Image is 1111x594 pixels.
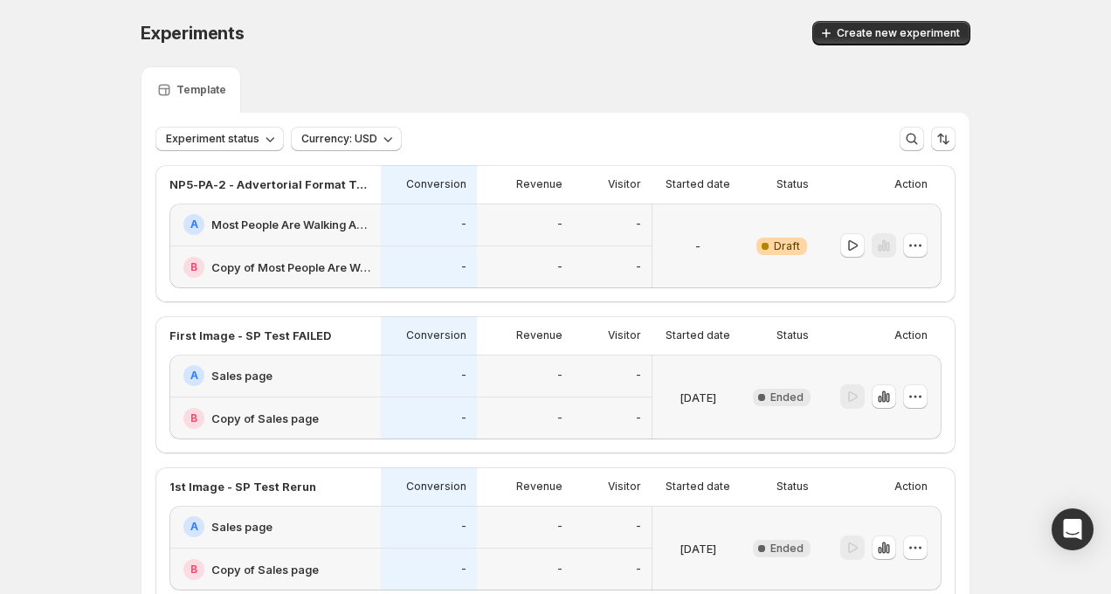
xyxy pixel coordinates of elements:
p: Status [776,177,809,191]
p: - [557,369,562,383]
button: Create new experiment [812,21,970,45]
h2: A [190,369,198,383]
p: First Image - SP Test FAILED [169,327,331,344]
p: Revenue [516,177,562,191]
p: - [636,520,641,534]
span: Experiments [141,23,245,44]
h2: A [190,218,198,231]
p: - [557,218,562,231]
p: Action [894,328,928,342]
p: Conversion [406,480,466,494]
button: Currency: USD [291,127,402,151]
p: - [695,238,700,255]
p: Started date [666,328,730,342]
p: - [557,520,562,534]
h2: B [190,411,197,425]
p: - [461,369,466,383]
p: - [636,369,641,383]
p: - [557,563,562,577]
p: Started date [666,480,730,494]
h2: Sales page [211,518,273,535]
p: Conversion [406,328,466,342]
button: Sort the results [931,127,956,151]
div: Open Intercom Messenger [1052,508,1094,550]
span: Draft [774,239,800,253]
span: Ended [770,542,804,556]
h2: Sales page [211,367,273,384]
p: - [461,411,466,425]
span: Currency: USD [301,132,377,146]
p: Visitor [608,480,641,494]
p: Conversion [406,177,466,191]
h2: A [190,520,198,534]
h2: B [190,563,197,577]
p: Status [776,480,809,494]
h2: Most People Are Walking Around With 20–30 Extra Pounds on Their Necks 2 (PA) [211,216,370,233]
p: Action [894,480,928,494]
h2: Copy of Most People Are Walking Around With 20–30 Extra Pounds on Their Necks 2 (PA) [211,259,370,276]
p: Status [776,328,809,342]
p: NP5-PA-2 - Advertorial Format Test [169,176,370,193]
h2: Copy of Sales page [211,410,319,427]
span: Ended [770,390,804,404]
h2: Copy of Sales page [211,561,319,578]
p: Started date [666,177,730,191]
p: Visitor [608,328,641,342]
p: [DATE] [680,389,716,406]
span: Create new experiment [837,26,960,40]
p: - [557,260,562,274]
p: - [461,260,466,274]
p: Revenue [516,328,562,342]
p: - [636,563,641,577]
p: - [557,411,562,425]
p: Visitor [608,177,641,191]
p: - [636,218,641,231]
p: 1st Image - SP Test Rerun [169,478,316,495]
p: - [461,218,466,231]
p: - [461,520,466,534]
span: Experiment status [166,132,259,146]
p: [DATE] [680,540,716,557]
p: Template [176,83,226,97]
p: Revenue [516,480,562,494]
p: Action [894,177,928,191]
h2: B [190,260,197,274]
p: - [636,411,641,425]
button: Experiment status [155,127,284,151]
p: - [461,563,466,577]
p: - [636,260,641,274]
